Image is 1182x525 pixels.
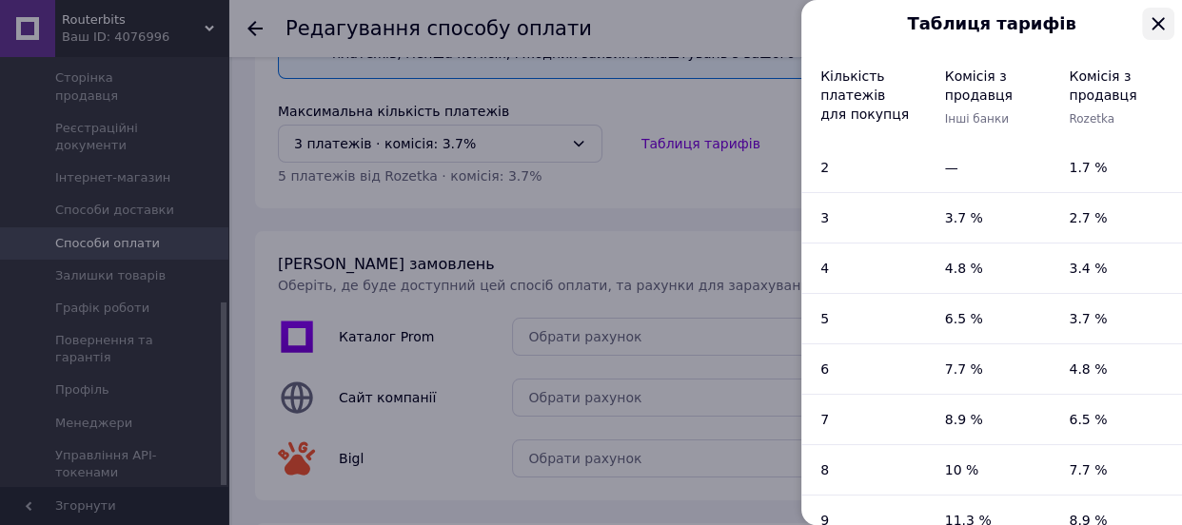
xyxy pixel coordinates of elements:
[1054,158,1178,177] div: 1.7 %
[841,11,1142,36] span: Таблиця тарифів
[1069,112,1114,126] span: Rozetka
[805,460,930,479] div: 8
[805,410,930,429] div: 7
[945,112,1009,126] span: Інші банки
[930,360,1054,379] div: 7.7 %
[805,259,930,278] div: 4
[930,309,1054,328] div: 6.5 %
[1069,68,1136,103] span: Комісія з продавця
[820,68,909,122] span: Кількість платежів для покупця
[1054,208,1178,227] div: 2.7 %
[930,208,1054,227] div: 3.7 %
[945,68,1013,103] span: Комісія з продавця
[1054,259,1178,278] div: 3.4 %
[1142,8,1174,40] button: Закрыть
[805,208,930,227] div: 3
[805,158,930,177] div: 2
[930,410,1054,429] div: 8.9 %
[805,309,930,328] div: 5
[1054,360,1178,379] div: 4.8 %
[930,158,1054,177] div: —
[805,360,930,379] div: 6
[1054,460,1178,479] div: 7.7 %
[1054,410,1178,429] div: 6.5 %
[1054,309,1178,328] div: 3.7 %
[930,460,1054,479] div: 10 %
[930,259,1054,278] div: 4.8 %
